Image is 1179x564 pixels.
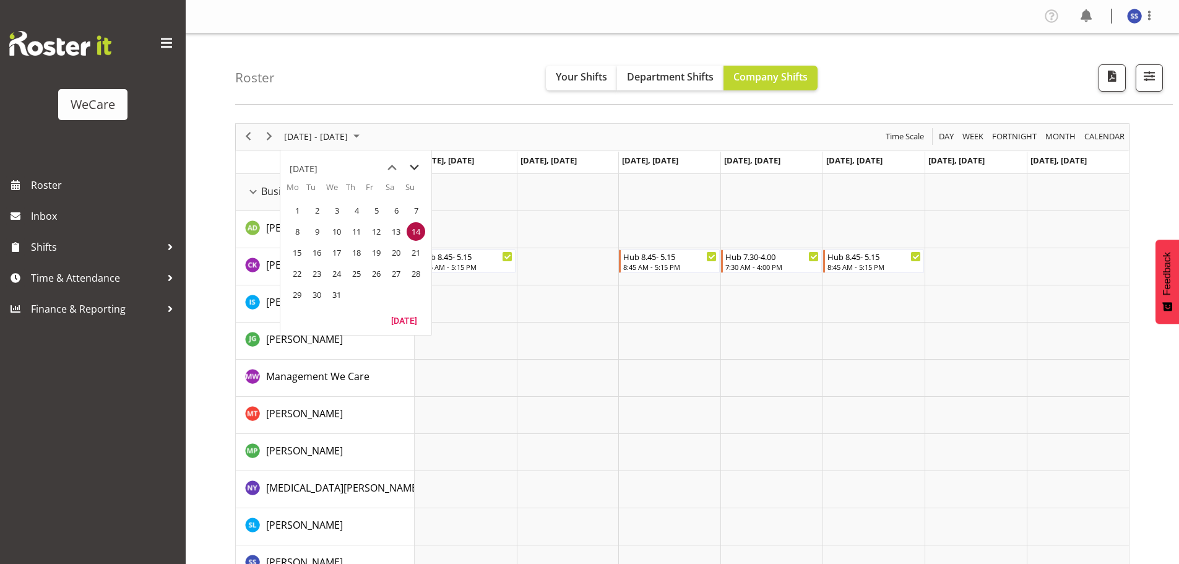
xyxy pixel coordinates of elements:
td: Business Support Office resource [236,174,415,211]
span: [PERSON_NAME] [266,444,343,458]
button: Download a PDF of the roster according to the set date range. [1099,64,1126,92]
button: next month [403,157,425,179]
span: calendar [1083,129,1126,144]
th: Su [405,181,425,200]
span: Fortnight [991,129,1038,144]
div: previous period [238,124,259,150]
span: Feedback [1162,252,1173,295]
span: Company Shifts [733,70,808,84]
span: Tuesday, July 30, 2024 [308,285,326,304]
span: Tuesday, July 9, 2024 [308,222,326,241]
div: Chloe Kim"s event - Hub 7.30-4.00 Begin From Thursday, July 11, 2024 at 7:30:00 AM GMT+12:00 Ends... [721,249,822,273]
td: Janine Grundler resource [236,323,415,360]
span: Roster [31,176,179,194]
span: Friday, July 26, 2024 [367,264,386,283]
a: [PERSON_NAME] [266,406,343,421]
td: Aleea Devenport resource [236,211,415,248]
span: Monday, July 22, 2024 [288,264,306,283]
span: [PERSON_NAME] [266,295,343,309]
div: Chloe Kim"s event - Hub 8.45- 5.15 Begin From Wednesday, July 10, 2024 at 8:45:00 AM GMT+12:00 En... [619,249,720,273]
button: Timeline Day [937,129,956,144]
span: [DATE], [DATE] [1030,155,1087,166]
button: Timeline Month [1043,129,1078,144]
span: Tuesday, July 2, 2024 [308,201,326,220]
span: Monday, July 15, 2024 [288,243,306,262]
a: Management We Care [266,369,369,384]
div: Hub 8.45- 5.15 [420,250,513,262]
span: Wednesday, July 31, 2024 [327,285,346,304]
span: Wednesday, July 3, 2024 [327,201,346,220]
span: [DATE], [DATE] [724,155,780,166]
button: Department Shifts [617,66,723,90]
button: July 2024 [282,129,365,144]
td: Michelle Thomas resource [236,397,415,434]
div: title [290,157,317,181]
span: [DATE] - [DATE] [283,129,349,144]
span: Thursday, July 4, 2024 [347,201,366,220]
button: Next [261,129,278,144]
span: Time & Attendance [31,269,161,287]
span: Monday, July 29, 2024 [288,285,306,304]
span: [DATE], [DATE] [418,155,474,166]
span: Friday, July 5, 2024 [367,201,386,220]
span: [DATE], [DATE] [928,155,985,166]
span: Time Scale [884,129,925,144]
a: [PERSON_NAME] [266,220,343,235]
span: Week [961,129,985,144]
td: Sarah Lamont resource [236,508,415,545]
span: [PERSON_NAME] [266,221,343,235]
button: Your Shifts [546,66,617,90]
span: Business Support Office [261,184,373,199]
span: Monday, July 8, 2024 [288,222,306,241]
th: Fr [366,181,386,200]
h4: Roster [235,71,275,85]
button: Fortnight [990,129,1039,144]
span: [PERSON_NAME] [266,407,343,420]
span: Tuesday, July 16, 2024 [308,243,326,262]
div: Hub 7.30-4.00 [725,250,819,262]
img: Rosterit website logo [9,31,111,56]
div: Chloe Kim"s event - Hub 8.45- 5.15 Begin From Monday, July 8, 2024 at 8:45:00 AM GMT+12:00 Ends A... [415,249,516,273]
span: Monday, July 1, 2024 [288,201,306,220]
span: Department Shifts [627,70,714,84]
div: WeCare [71,95,115,114]
td: Management We Care resource [236,360,415,397]
span: Thursday, July 25, 2024 [347,264,366,283]
a: [PERSON_NAME] [266,518,343,532]
span: Sunday, July 21, 2024 [407,243,425,262]
span: Wednesday, July 10, 2024 [327,222,346,241]
span: Saturday, July 20, 2024 [387,243,405,262]
span: Wednesday, July 17, 2024 [327,243,346,262]
div: 8:45 AM - 5:15 PM [420,262,513,272]
button: Company Shifts [723,66,818,90]
th: Sa [386,181,405,200]
span: [PERSON_NAME] [266,258,343,272]
img: savita-savita11083.jpg [1127,9,1142,24]
div: Chloe Kim"s event - Hub 8.45- 5.15 Begin From Friday, July 12, 2024 at 8:45:00 AM GMT+12:00 Ends ... [823,249,924,273]
td: Isabel Simcox resource [236,285,415,323]
span: Day [938,129,955,144]
button: previous month [381,157,403,179]
span: Your Shifts [556,70,607,84]
button: Month [1082,129,1127,144]
button: Filter Shifts [1136,64,1163,92]
div: July 08 - 14, 2024 [280,124,367,150]
a: [MEDICAL_DATA][PERSON_NAME] [266,480,420,495]
div: 8:45 AM - 5:15 PM [623,262,717,272]
span: Finance & Reporting [31,300,161,318]
span: Sunday, July 7, 2024 [407,201,425,220]
th: Th [346,181,366,200]
a: [PERSON_NAME] [266,443,343,458]
span: [PERSON_NAME] [266,332,343,346]
span: Thursday, July 18, 2024 [347,243,366,262]
button: Time Scale [884,129,926,144]
td: Sunday, July 14, 2024 [405,221,425,242]
span: Friday, July 19, 2024 [367,243,386,262]
button: Feedback - Show survey [1155,240,1179,324]
span: Saturday, July 6, 2024 [387,201,405,220]
span: Inbox [31,207,179,225]
a: [PERSON_NAME] [266,332,343,347]
span: [DATE], [DATE] [520,155,577,166]
span: Tuesday, July 23, 2024 [308,264,326,283]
